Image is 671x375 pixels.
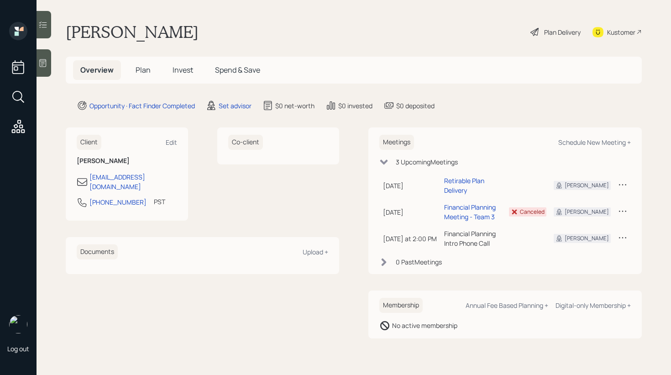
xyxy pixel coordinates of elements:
[7,344,29,353] div: Log out
[544,27,581,37] div: Plan Delivery
[80,65,114,75] span: Overview
[219,101,252,111] div: Set advisor
[275,101,315,111] div: $0 net-worth
[303,248,328,256] div: Upload +
[607,27,635,37] div: Kustomer
[89,172,177,191] div: [EMAIL_ADDRESS][DOMAIN_NAME]
[520,208,545,216] div: Canceled
[396,157,458,167] div: 3 Upcoming Meeting s
[396,101,435,111] div: $0 deposited
[565,181,609,190] div: [PERSON_NAME]
[154,197,165,206] div: PST
[136,65,151,75] span: Plan
[89,101,195,111] div: Opportunity · Fact Finder Completed
[166,138,177,147] div: Edit
[556,301,631,310] div: Digital-only Membership +
[77,157,177,165] h6: [PERSON_NAME]
[228,135,263,150] h6: Co-client
[383,207,437,217] div: [DATE]
[379,135,414,150] h6: Meetings
[9,315,27,333] img: retirable_logo.png
[392,321,457,330] div: No active membership
[466,301,548,310] div: Annual Fee Based Planning +
[215,65,260,75] span: Spend & Save
[77,135,101,150] h6: Client
[444,202,502,222] div: Financial Planning Meeting - Team 3
[379,298,423,313] h6: Membership
[383,234,437,243] div: [DATE] at 2:00 PM
[66,22,199,42] h1: [PERSON_NAME]
[565,234,609,243] div: [PERSON_NAME]
[173,65,193,75] span: Invest
[77,244,118,259] h6: Documents
[396,257,442,267] div: 0 Past Meeting s
[383,181,437,190] div: [DATE]
[89,197,147,207] div: [PHONE_NUMBER]
[558,138,631,147] div: Schedule New Meeting +
[338,101,372,111] div: $0 invested
[565,208,609,216] div: [PERSON_NAME]
[444,229,502,248] div: Financial Planning Intro Phone Call
[444,176,502,195] div: Retirable Plan Delivery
